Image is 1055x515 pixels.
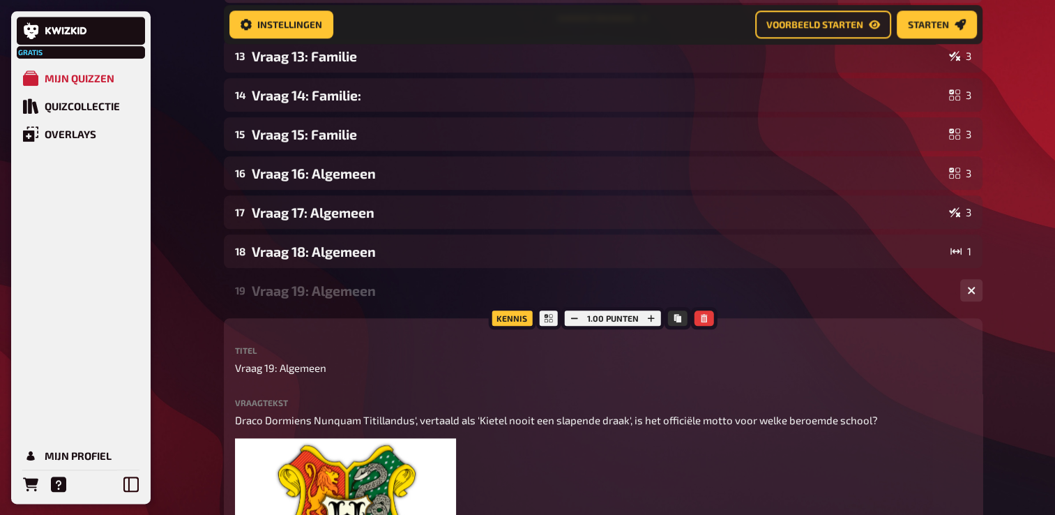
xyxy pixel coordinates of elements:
[755,11,891,39] button: Voorbeeld starten
[18,48,43,57] span: Gratis
[252,244,945,260] div: Vraag 18: Algemeen
[252,165,943,181] div: Vraag 16: Algemeen
[949,207,971,218] div: 3
[17,120,145,148] a: Overlays
[252,87,943,103] div: Vraag 14: Familie:
[45,72,114,84] div: Mijn quizzen
[949,128,971,140] div: 3
[235,245,246,257] div: 18
[235,89,246,101] div: 14
[252,283,949,299] div: Vraag 19: Algemeen
[17,92,145,120] a: Quizcollectie
[668,311,688,326] button: Kopiëren
[949,167,971,179] div: 3
[235,414,878,426] span: Draco Dormiens Nunquam Titillandus', vertaald als 'Kietel nooit een slapende draak', is het offic...
[252,48,943,64] div: Vraag 13: Familie
[45,100,120,112] div: Quizcollectie
[235,398,971,407] label: Vraagtekst
[235,346,971,354] label: Titel
[229,11,333,39] button: Instellingen
[17,64,145,92] a: Mijn quizzen
[766,20,863,30] span: Voorbeeld starten
[235,360,326,376] span: Vraag 19: Algemeen
[45,449,112,462] div: Mijn profiel
[252,126,943,142] div: Vraag 15: Familie
[949,50,971,61] div: 3
[488,307,536,329] div: Kennis
[235,284,246,297] div: 19
[45,470,73,498] a: Help
[17,442,145,470] a: Mijn profiel
[257,20,322,30] span: Instellingen
[45,128,96,140] div: Overlays
[908,20,949,30] span: Starten
[897,11,977,39] button: Starten
[235,50,246,62] div: 13
[17,470,45,498] a: Bestellingen
[252,204,943,221] div: Vraag 17: Algemeen
[235,128,246,140] div: 15
[235,167,246,179] div: 16
[949,89,971,100] div: 3
[561,307,665,329] div: 1.00 punten
[950,246,971,257] div: 1
[235,206,246,218] div: 17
